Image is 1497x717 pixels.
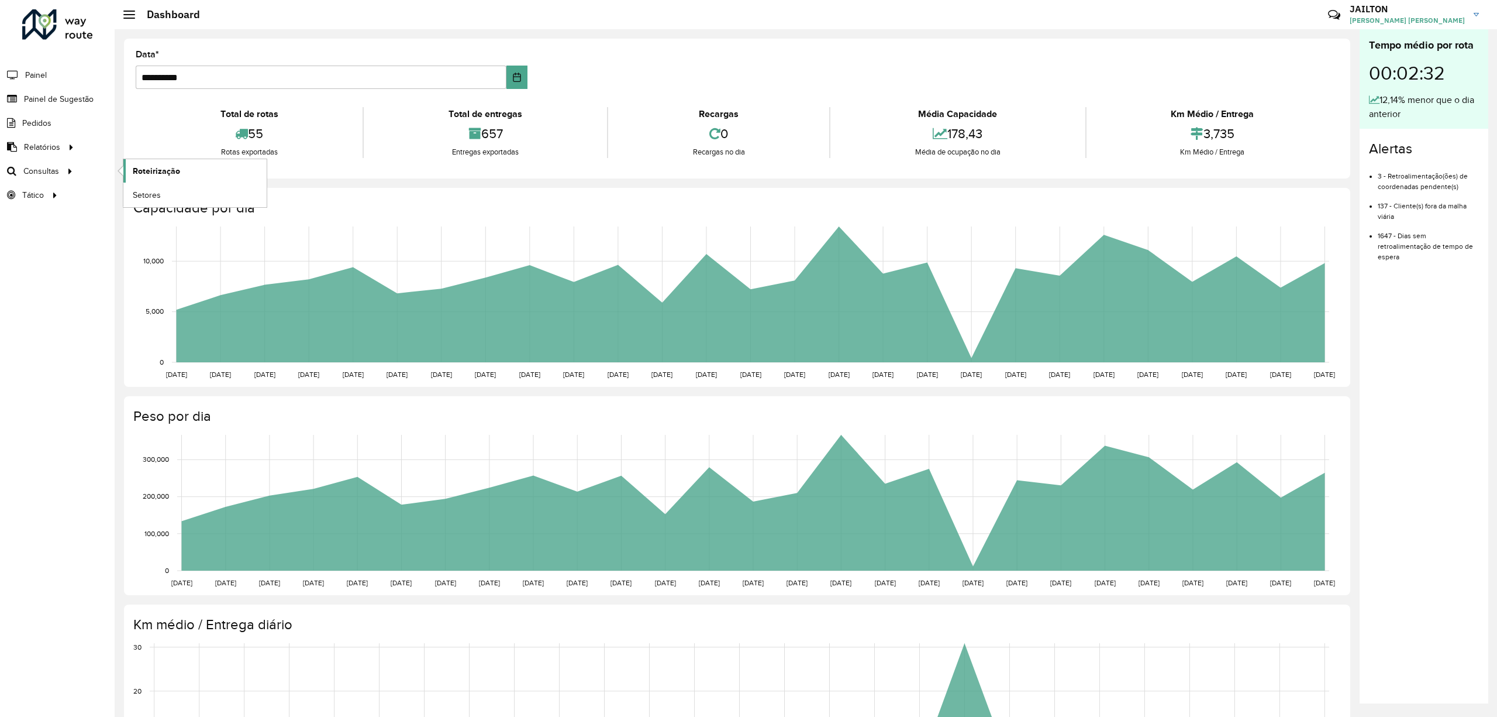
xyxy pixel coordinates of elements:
span: Pedidos [22,117,51,129]
li: 1647 - Dias sem retroalimentação de tempo de espera [1378,222,1479,262]
text: [DATE] [919,579,940,586]
text: [DATE] [917,370,938,378]
text: [DATE] [1006,579,1027,586]
text: [DATE] [1226,579,1247,586]
text: 0 [165,567,169,574]
div: 657 [367,121,603,146]
span: Relatórios [24,141,60,153]
li: 137 - Cliente(s) fora da malha viária [1378,192,1479,222]
text: [DATE] [347,579,368,586]
div: Tempo médio por rota [1369,37,1479,53]
label: Data [136,47,159,61]
div: 55 [139,121,360,146]
text: 200,000 [143,493,169,500]
text: [DATE] [303,579,324,586]
div: Rotas exportadas [139,146,360,158]
text: [DATE] [1094,370,1115,378]
div: 00:02:32 [1369,53,1479,93]
text: [DATE] [1314,370,1335,378]
div: Entregas exportadas [367,146,603,158]
h4: Peso por dia [133,408,1339,425]
text: [DATE] [872,370,894,378]
text: [DATE] [655,579,676,586]
a: Roteirização [123,159,267,183]
span: Roteirização [133,165,180,177]
text: [DATE] [651,370,672,378]
text: [DATE] [1314,579,1335,586]
h2: Dashboard [135,8,200,21]
h4: Capacidade por dia [133,200,1339,217]
text: [DATE] [1050,579,1071,586]
text: [DATE] [475,370,496,378]
text: [DATE] [210,370,231,378]
text: [DATE] [215,579,236,586]
text: 30 [133,643,142,651]
text: [DATE] [567,579,588,586]
text: [DATE] [435,579,456,586]
text: [DATE] [743,579,764,586]
span: Tático [22,189,44,201]
text: [DATE] [387,370,408,378]
text: [DATE] [1095,579,1116,586]
text: [DATE] [875,579,896,586]
text: [DATE] [961,370,982,378]
span: Setores [133,189,161,201]
text: 300,000 [143,456,169,464]
text: 20 [133,687,142,695]
a: Contato Rápido [1322,2,1347,28]
text: [DATE] [343,370,364,378]
text: [DATE] [259,579,280,586]
div: Km Médio / Entrega [1089,107,1336,121]
text: [DATE] [608,370,629,378]
text: [DATE] [391,579,412,586]
text: [DATE] [166,370,187,378]
text: [DATE] [563,370,584,378]
li: 3 - Retroalimentação(ões) de coordenadas pendente(s) [1378,162,1479,192]
div: Total de entregas [367,107,603,121]
text: [DATE] [298,370,319,378]
text: 10,000 [143,257,164,265]
text: 5,000 [146,308,164,315]
text: [DATE] [1270,370,1291,378]
text: [DATE] [696,370,717,378]
text: [DATE] [784,370,805,378]
text: [DATE] [1139,579,1160,586]
text: [DATE] [1226,370,1247,378]
span: [PERSON_NAME] [PERSON_NAME] [1350,15,1465,26]
text: [DATE] [963,579,984,586]
div: Recargas no dia [611,146,826,158]
text: [DATE] [830,579,851,586]
text: [DATE] [519,370,540,378]
text: [DATE] [829,370,850,378]
text: [DATE] [1182,370,1203,378]
text: 0 [160,358,164,366]
h4: Km médio / Entrega diário [133,616,1339,633]
text: [DATE] [254,370,275,378]
text: 100,000 [144,530,169,537]
text: [DATE] [1182,579,1203,586]
h4: Alertas [1369,140,1479,157]
text: [DATE] [431,370,452,378]
text: [DATE] [1270,579,1291,586]
span: Painel de Sugestão [24,93,94,105]
text: [DATE] [610,579,632,586]
a: Setores [123,183,267,207]
div: Média Capacidade [833,107,1082,121]
div: Total de rotas [139,107,360,121]
text: [DATE] [787,579,808,586]
text: [DATE] [1049,370,1070,378]
text: [DATE] [523,579,544,586]
div: Km Médio / Entrega [1089,146,1336,158]
div: Média de ocupação no dia [833,146,1082,158]
span: Consultas [23,165,59,177]
div: 12,14% menor que o dia anterior [1369,93,1479,121]
button: Choose Date [506,66,527,89]
h3: JAILTON [1350,4,1465,15]
text: [DATE] [171,579,192,586]
div: Recargas [611,107,826,121]
text: [DATE] [740,370,761,378]
div: 178,43 [833,121,1082,146]
span: Painel [25,69,47,81]
text: [DATE] [1005,370,1026,378]
text: [DATE] [479,579,500,586]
